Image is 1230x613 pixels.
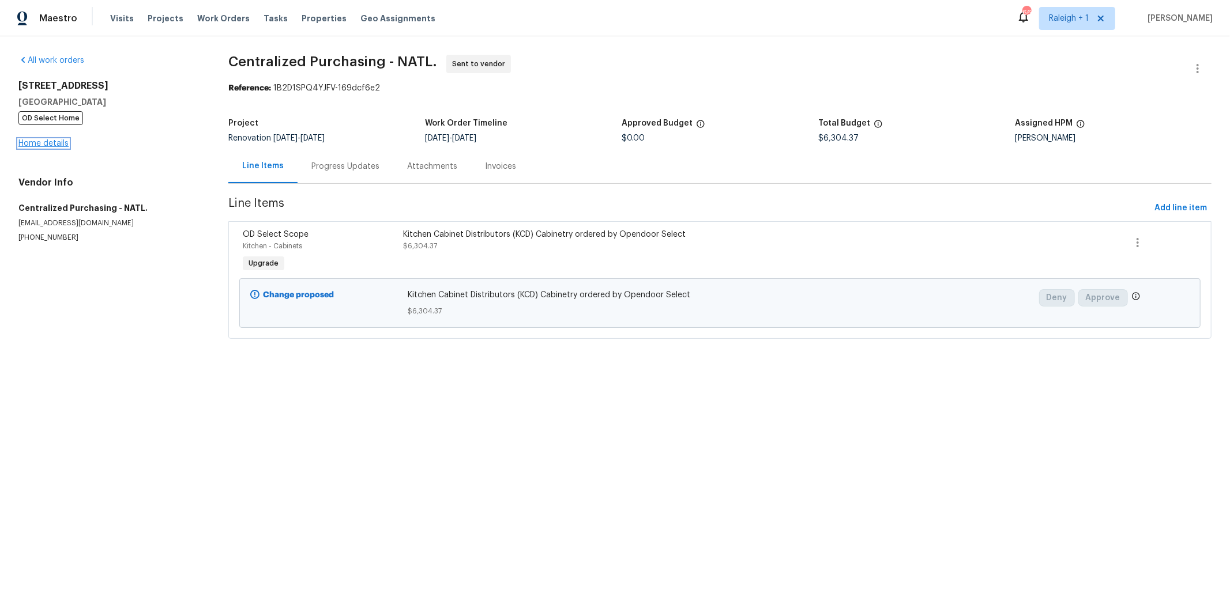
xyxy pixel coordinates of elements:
[228,55,437,69] span: Centralized Purchasing - NATL.
[18,233,201,243] p: [PHONE_NUMBER]
[300,134,325,142] span: [DATE]
[1131,292,1141,304] span: Only a market manager or an area construction manager can approve
[425,134,449,142] span: [DATE]
[408,289,1032,301] span: Kitchen Cabinet Distributors (KCD) Cabinetry ordered by Opendoor Select
[1022,7,1030,18] div: 66
[407,161,457,172] div: Attachments
[818,119,870,127] h5: Total Budget
[273,134,298,142] span: [DATE]
[18,177,201,188] h4: Vendor Info
[263,291,334,299] b: Change proposed
[1143,13,1213,24] span: [PERSON_NAME]
[622,134,645,142] span: $0.00
[874,119,883,134] span: The total cost of line items that have been proposed by Opendoor. This sum includes line items th...
[818,134,859,142] span: $6,304.37
[243,243,302,249] span: Kitchen - Cabinets
[403,229,797,240] div: Kitchen Cabinet Distributors (KCD) Cabinetry ordered by Opendoor Select
[311,161,379,172] div: Progress Updates
[39,13,77,24] span: Maestro
[1015,134,1212,142] div: [PERSON_NAME]
[1015,119,1073,127] h5: Assigned HPM
[1154,201,1207,215] span: Add line item
[1049,13,1089,24] span: Raleigh + 1
[403,243,437,249] span: $6,304.37
[18,96,201,108] h5: [GEOGRAPHIC_DATA]
[228,119,258,127] h5: Project
[244,258,283,269] span: Upgrade
[302,13,347,24] span: Properties
[228,84,271,92] b: Reference:
[110,13,134,24] span: Visits
[228,198,1150,219] span: Line Items
[696,119,705,134] span: The total cost of line items that have been approved by both Opendoor and the Trade Partner. This...
[1039,289,1075,306] button: Deny
[228,134,325,142] span: Renovation
[360,13,435,24] span: Geo Assignments
[485,161,516,172] div: Invoices
[622,119,693,127] h5: Approved Budget
[264,14,288,22] span: Tasks
[18,80,201,92] h2: [STREET_ADDRESS]
[228,82,1212,94] div: 1B2D1SPQ4YJFV-169dcf6e2
[18,139,69,147] a: Home details
[1076,119,1085,134] span: The hpm assigned to this work order.
[1150,198,1212,219] button: Add line item
[197,13,250,24] span: Work Orders
[18,56,84,65] a: All work orders
[452,58,510,70] span: Sent to vendor
[425,119,507,127] h5: Work Order Timeline
[18,111,83,125] span: OD Select Home
[148,13,183,24] span: Projects
[18,218,201,228] p: [EMAIL_ADDRESS][DOMAIN_NAME]
[425,134,476,142] span: -
[273,134,325,142] span: -
[243,230,309,239] span: OD Select Scope
[408,305,1032,317] span: $6,304.37
[452,134,476,142] span: [DATE]
[1078,289,1128,306] button: Approve
[18,202,201,214] h5: Centralized Purchasing - NATL.
[242,160,284,172] div: Line Items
